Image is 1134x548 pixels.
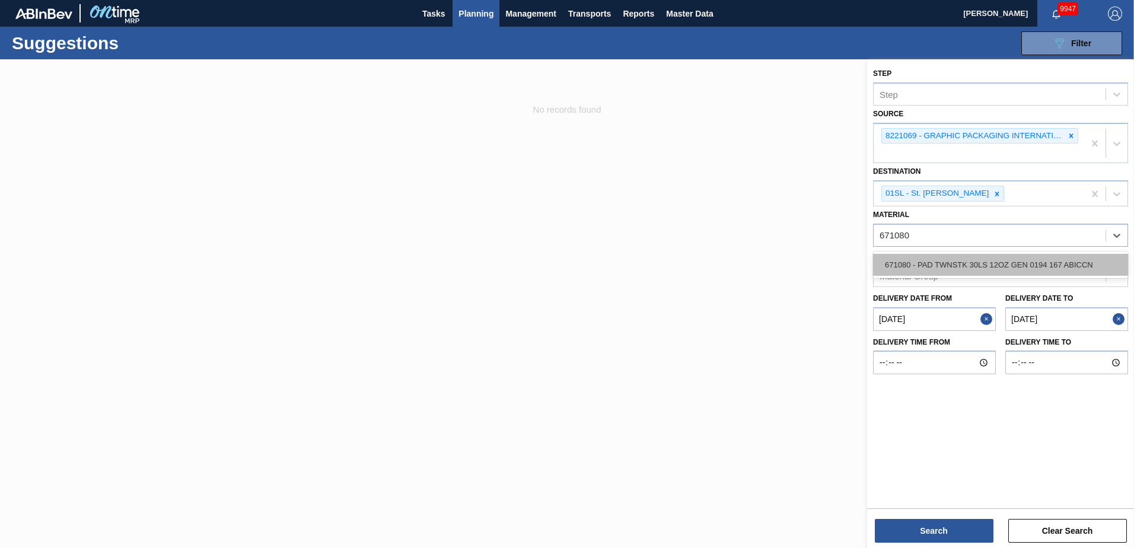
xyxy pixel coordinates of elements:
[873,307,996,331] input: mm/dd/yyyy
[873,251,937,259] label: Material Group
[873,334,996,351] label: Delivery time from
[980,307,996,331] button: Close
[873,167,920,176] label: Destination
[882,186,990,201] div: 01SL - St. [PERSON_NAME]
[458,7,493,21] span: Planning
[505,7,556,21] span: Management
[873,110,903,118] label: Source
[873,254,1128,276] div: 671080 - PAD TWNSTK 30LS 12OZ GEN 0194 167 ABICCN
[1005,307,1128,331] input: mm/dd/yyyy
[1005,294,1073,302] label: Delivery Date to
[873,294,952,302] label: Delivery Date from
[873,69,891,78] label: Step
[1021,31,1122,55] button: Filter
[568,7,611,21] span: Transports
[15,8,72,19] img: TNhmsLtSVTkK8tSr43FrP2fwEKptu5GPRR3wAAAABJRU5ErkJggg==
[1057,2,1078,15] span: 9947
[873,211,909,219] label: Material
[1071,39,1091,48] span: Filter
[12,36,222,50] h1: Suggestions
[880,89,898,99] div: Step
[882,129,1065,144] div: 8221069 - GRAPHIC PACKAGING INTERNATIONA
[666,7,713,21] span: Master Data
[623,7,654,21] span: Reports
[1037,5,1075,22] button: Notifications
[1005,334,1128,351] label: Delivery time to
[421,7,447,21] span: Tasks
[1108,7,1122,21] img: Logout
[1113,307,1128,331] button: Close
